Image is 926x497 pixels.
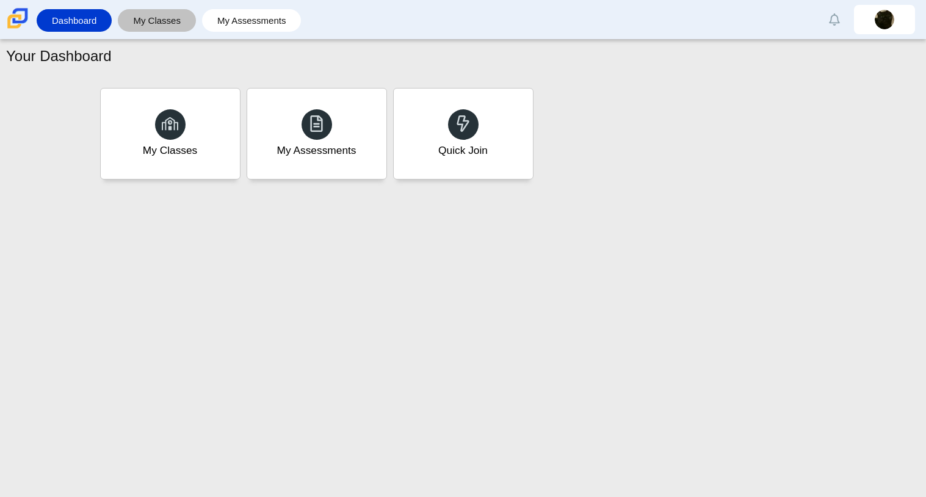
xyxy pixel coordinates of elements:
[277,143,356,158] div: My Assessments
[143,143,198,158] div: My Classes
[208,9,295,32] a: My Assessments
[5,5,31,31] img: Carmen School of Science & Technology
[854,5,915,34] a: arden.byrd.GdcbNN
[438,143,488,158] div: Quick Join
[124,9,190,32] a: My Classes
[821,6,848,33] a: Alerts
[100,88,241,180] a: My Classes
[6,46,112,67] h1: Your Dashboard
[393,88,534,180] a: Quick Join
[247,88,387,180] a: My Assessments
[43,9,106,32] a: Dashboard
[5,23,31,33] a: Carmen School of Science & Technology
[875,10,894,29] img: arden.byrd.GdcbNN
